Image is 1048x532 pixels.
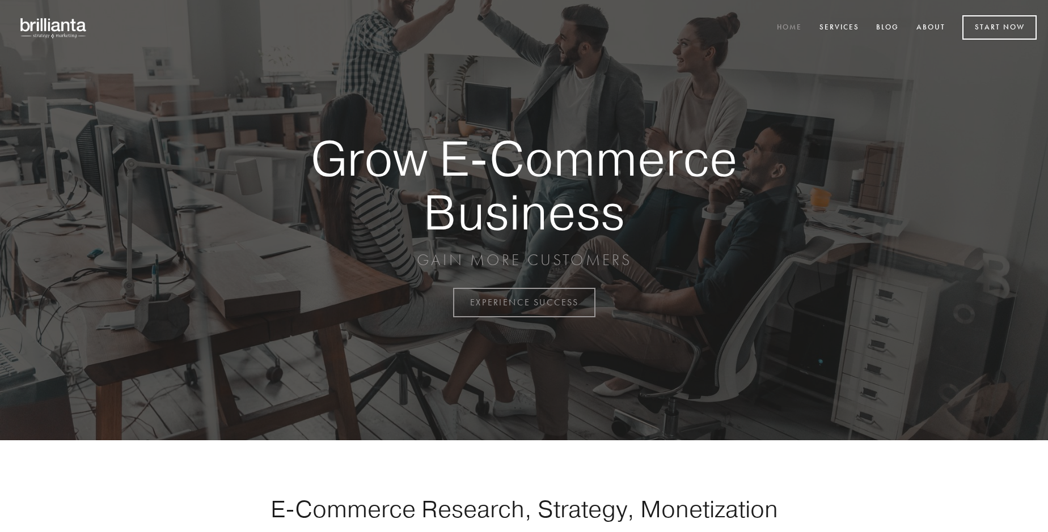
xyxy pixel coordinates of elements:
a: Blog [869,19,906,37]
h1: E-Commerce Research, Strategy, Monetization [235,495,813,523]
a: Start Now [962,15,1037,40]
a: Services [812,19,867,37]
strong: Grow E-Commerce Business [271,131,777,239]
p: GAIN MORE CUSTOMERS [271,250,777,270]
a: About [909,19,953,37]
a: EXPERIENCE SUCCESS [453,288,595,317]
img: brillianta - research, strategy, marketing [11,11,96,44]
a: Home [770,19,809,37]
